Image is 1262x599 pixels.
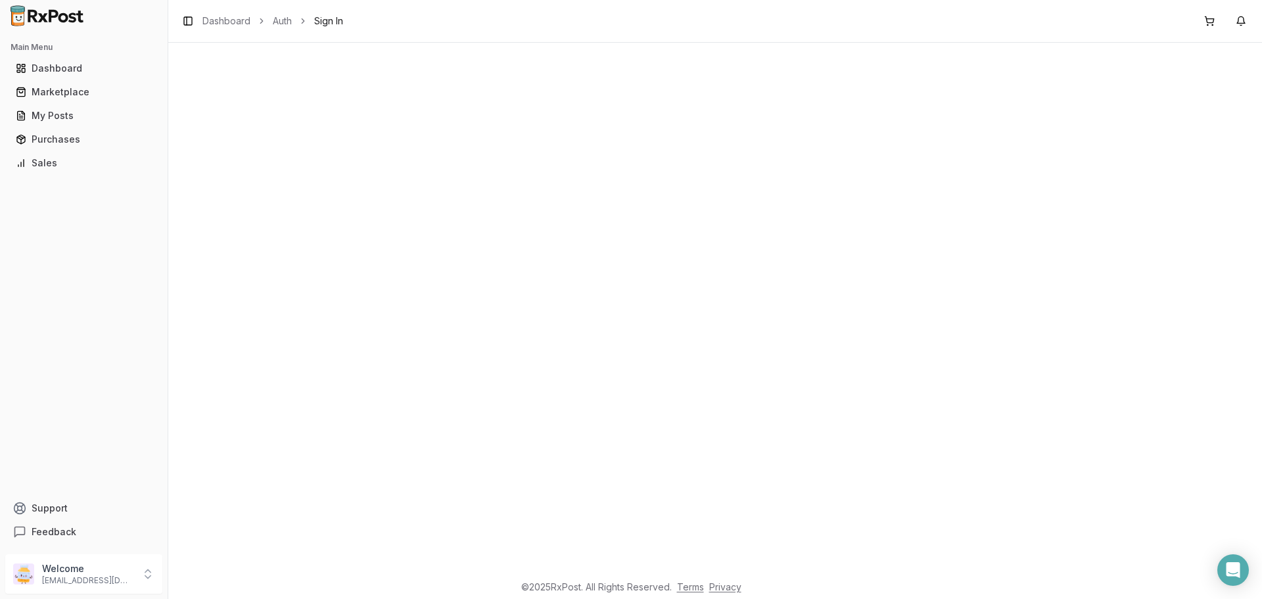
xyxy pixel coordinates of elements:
[5,58,162,79] button: Dashboard
[11,42,157,53] h2: Main Menu
[13,563,34,585] img: User avatar
[16,109,152,122] div: My Posts
[202,14,250,28] a: Dashboard
[5,5,89,26] img: RxPost Logo
[273,14,292,28] a: Auth
[11,151,157,175] a: Sales
[5,520,162,544] button: Feedback
[42,575,133,586] p: [EMAIL_ADDRESS][DOMAIN_NAME]
[5,496,162,520] button: Support
[5,82,162,103] button: Marketplace
[16,133,152,146] div: Purchases
[5,153,162,174] button: Sales
[11,104,157,128] a: My Posts
[11,80,157,104] a: Marketplace
[202,14,343,28] nav: breadcrumb
[314,14,343,28] span: Sign In
[5,105,162,126] button: My Posts
[16,85,152,99] div: Marketplace
[5,129,162,150] button: Purchases
[32,525,76,539] span: Feedback
[677,581,704,592] a: Terms
[709,581,741,592] a: Privacy
[11,57,157,80] a: Dashboard
[11,128,157,151] a: Purchases
[16,156,152,170] div: Sales
[1217,554,1249,586] div: Open Intercom Messenger
[42,562,133,575] p: Welcome
[16,62,152,75] div: Dashboard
